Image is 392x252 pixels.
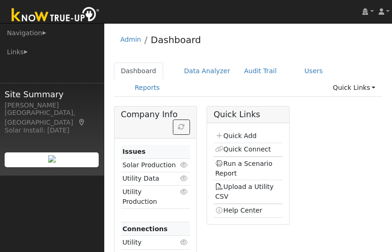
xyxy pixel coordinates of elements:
a: Run a Scenario Report [215,160,272,177]
div: [PERSON_NAME] [5,101,99,110]
a: Admin [120,36,141,43]
a: Audit Trail [237,63,284,80]
div: Solar Install: [DATE] [5,126,99,135]
strong: Connections [122,225,168,233]
a: Map [78,119,86,126]
a: Data Analyzer [177,63,237,80]
a: Users [297,63,330,80]
h5: Quick Links [214,110,283,120]
i: Click to view [180,175,189,182]
div: [GEOGRAPHIC_DATA], [GEOGRAPHIC_DATA] [5,108,99,127]
h5: Company Info [121,110,190,120]
span: Site Summary [5,88,99,101]
td: Utility [121,236,178,249]
a: Help Center [215,207,262,214]
strong: Issues [122,148,145,155]
a: Upload a Utility CSV [215,183,273,200]
a: Reports [128,79,167,96]
a: Quick Add [215,132,256,139]
a: Dashboard [151,34,201,45]
td: Solar Production [121,158,178,172]
img: retrieve [48,155,56,163]
i: Click to view [180,189,189,195]
i: Click to view [180,162,189,168]
td: Utility Data [121,172,178,185]
a: Quick Connect [215,145,271,153]
td: Utility Production [121,185,178,208]
i: Click to view [180,239,189,246]
a: Quick Links [326,79,382,96]
a: Dashboard [114,63,164,80]
img: Know True-Up [7,5,104,26]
